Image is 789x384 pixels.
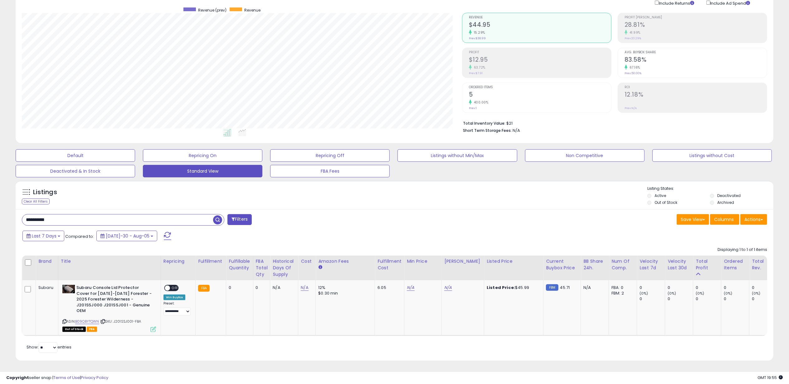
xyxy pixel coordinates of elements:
[640,258,662,271] div: Velocity Last 7d
[377,258,402,271] div: Fulfillment Cost
[38,285,53,290] div: Subaru
[62,285,75,293] img: 41LhkzimgAL._SL40_.jpg
[61,258,158,265] div: Title
[377,285,399,290] div: 6.05
[625,106,637,110] small: Prev: N/A
[724,285,749,290] div: 0
[270,149,390,162] button: Repricing Off
[640,285,665,290] div: 0
[444,285,452,291] a: N/A
[16,149,135,162] button: Default
[198,7,226,13] span: Revenue (prev)
[647,186,773,192] p: Listing States:
[163,301,191,315] div: Preset:
[714,216,734,223] span: Columns
[625,71,641,75] small: Prev: 50.00%
[301,285,308,291] a: N/A
[469,86,611,89] span: Ordered Items
[256,285,265,290] div: 0
[143,149,262,162] button: Repricing On
[655,200,677,205] label: Out of Stock
[724,296,749,302] div: 0
[487,285,538,290] div: $45.99
[469,91,611,99] h2: 5
[198,258,223,265] div: Fulfillment
[668,291,676,296] small: (0%)
[6,375,108,381] div: seller snap | |
[143,165,262,177] button: Standard View
[62,327,86,332] span: All listings that are currently out of stock and unavailable for purchase on Amazon
[22,199,50,204] div: Clear All Filters
[469,51,611,54] span: Profit
[696,296,721,302] div: 0
[611,258,634,271] div: Num of Comp.
[227,214,252,225] button: Filters
[472,30,485,35] small: 15.29%
[469,56,611,65] h2: $12.95
[625,51,767,54] span: Avg. Buybox Share
[710,214,739,225] button: Columns
[32,233,56,239] span: Last 7 Days
[463,121,505,126] b: Total Inventory Value:
[487,285,515,290] b: Listed Price:
[640,291,648,296] small: (0%)
[611,285,632,290] div: FBA: 0
[469,106,477,110] small: Prev: 1
[273,285,293,290] div: N/A
[469,36,486,40] small: Prev: $38.99
[53,375,80,381] a: Terms of Use
[407,285,414,291] a: N/A
[546,258,578,271] div: Current Buybox Price
[65,233,94,239] span: Compared to:
[444,258,481,265] div: [PERSON_NAME]
[652,149,772,162] button: Listings without Cost
[75,319,99,324] a: B09QBYTQWN
[668,296,693,302] div: 0
[100,319,141,324] span: | SKU: J201SSJ001-FBA
[513,127,520,133] span: N/A
[546,284,558,291] small: FBM
[757,375,783,381] span: 2025-08-13 19:55 GMT
[27,344,71,350] span: Show: entries
[62,285,156,331] div: ASIN:
[244,7,261,13] span: Revenue
[724,258,747,271] div: Ordered Items
[397,149,517,162] button: Listings without Min/Max
[718,247,767,253] div: Displaying 1 to 1 of 1 items
[229,258,250,271] div: Fulfillable Quantity
[717,200,734,205] label: Archived
[301,258,313,265] div: Cost
[229,285,248,290] div: 0
[318,258,372,265] div: Amazon Fees
[407,258,439,265] div: Min Price
[76,285,152,315] b: Subaru Console Lid Protector Cover for [DATE]-[DATE] Forester - 2025 Forester Wilderness - J201SS...
[16,165,135,177] button: Deactivated & In Stock
[677,214,709,225] button: Save View
[469,21,611,30] h2: $44.95
[625,86,767,89] span: ROI
[487,258,541,265] div: Listed Price
[752,258,775,271] div: Total Rev.
[583,285,604,290] div: N/A
[625,36,641,40] small: Prev: 20.29%
[96,231,157,241] button: [DATE]-30 - Aug-05
[318,290,370,296] div: $0.30 min
[106,233,149,239] span: [DATE]-30 - Aug-05
[625,21,767,30] h2: 28.81%
[696,291,704,296] small: (0%)
[6,375,29,381] strong: Copyright
[717,193,741,198] label: Deactivated
[87,327,97,332] span: FBA
[625,91,767,99] h2: 12.18%
[318,285,370,290] div: 12%
[611,290,632,296] div: FBM: 2
[740,214,767,225] button: Actions
[625,56,767,65] h2: 83.58%
[655,193,666,198] label: Active
[463,119,762,127] li: $21
[198,285,210,292] small: FBA
[273,258,295,278] div: Historical Days Of Supply
[22,231,64,241] button: Last 7 Days
[752,291,761,296] small: (0%)
[469,71,483,75] small: Prev: $7.91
